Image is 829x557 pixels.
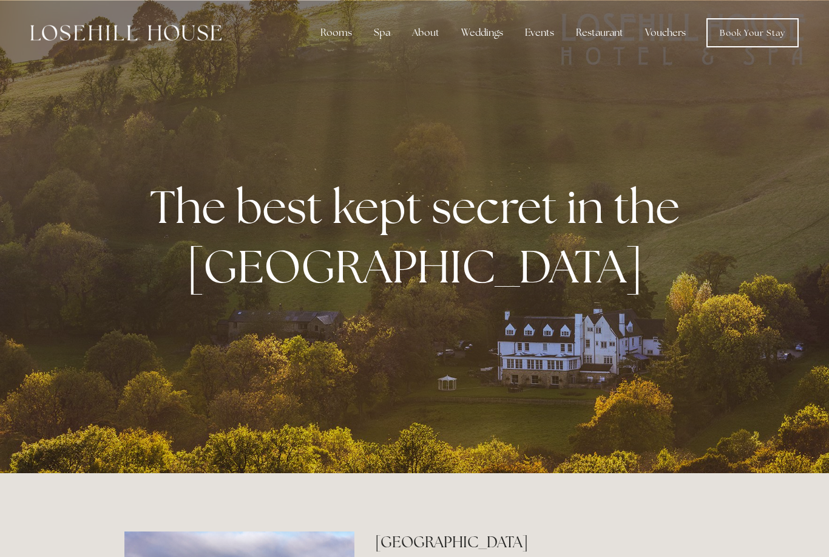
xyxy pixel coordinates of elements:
div: Restaurant [566,21,633,45]
a: Vouchers [635,21,695,45]
div: Weddings [452,21,513,45]
h2: [GEOGRAPHIC_DATA] [375,531,705,553]
div: About [402,21,449,45]
strong: The best kept secret in the [GEOGRAPHIC_DATA] [150,177,689,296]
div: Rooms [311,21,362,45]
img: Losehill House [30,25,222,41]
div: Events [515,21,564,45]
div: Spa [364,21,400,45]
a: Book Your Stay [706,18,799,47]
